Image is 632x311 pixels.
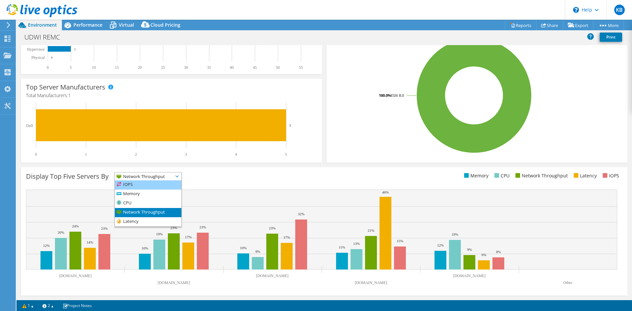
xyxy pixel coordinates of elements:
a: Reports [505,20,537,30]
text: 10% [240,246,247,250]
text: 20% [58,230,64,234]
text: 5 [70,65,72,70]
text: 0 [51,56,53,59]
text: 23% [199,225,206,229]
span: KB [614,5,625,15]
text: 5 [289,123,291,127]
text: 17% [283,235,290,239]
li: Latency [572,172,597,179]
text: 19% [156,232,163,236]
text: 24% [72,224,79,228]
text: 10 [92,65,96,70]
li: IOPS [601,172,619,179]
text: 15 [115,65,119,70]
li: Latency [115,217,181,226]
text: 17% [185,235,192,239]
text: 32% [298,212,304,216]
span: Virtual [119,22,134,28]
a: Project Notes [58,301,96,310]
text: 40 [230,65,234,70]
text: 25 [161,65,165,70]
span: Environment [28,22,57,28]
text: 4 [235,152,237,157]
text: 10% [142,246,148,250]
text: 30 [184,65,188,70]
text: 55 [299,65,303,70]
text: 14% [87,240,93,244]
text: 0 [47,65,49,70]
text: 20 [138,65,142,70]
text: 23% [101,226,108,230]
text: 23% [171,226,177,230]
a: Share [536,20,563,30]
span: Cloud Pricing [150,22,180,28]
li: IOPS [115,180,181,190]
h1: UDWI REMC [21,34,70,41]
text: [DOMAIN_NAME] [256,273,289,278]
text: 5 [74,48,76,51]
text: Physical [31,55,45,60]
li: Network Throughput [115,208,181,217]
text: 35 [207,65,211,70]
text: [DOMAIN_NAME] [355,280,387,285]
text: 6% [482,253,487,257]
text: 3 [185,152,187,157]
text: 13% [353,242,360,246]
h3: Top Server Manufacturers [26,84,105,91]
text: 12% [43,244,50,247]
a: Export [563,20,593,30]
text: 21% [368,228,374,232]
svg: \n [573,7,579,13]
text: [DOMAIN_NAME] [59,273,92,278]
text: 0 [35,152,37,157]
text: 50 [276,65,280,70]
a: Print [600,33,622,42]
a: More [593,20,624,30]
text: Hypervisor [27,47,45,52]
span: Network Throughput [115,172,173,180]
li: CPU [493,172,510,179]
text: Dell [26,123,33,128]
text: 8% [255,249,260,253]
li: Memory [115,190,181,199]
text: 46% [382,190,389,194]
text: 15% [397,239,403,243]
tspan: 100.0% [379,93,391,98]
text: 23% [269,226,276,230]
span: 1 [68,92,71,98]
text: 2 [135,152,137,157]
span: Performance [73,22,102,28]
li: Memory [462,172,488,179]
text: 19% [452,232,458,236]
text: Other [563,280,572,285]
text: 8% [496,250,501,254]
a: 2 [38,301,58,310]
li: CPU [115,199,181,208]
li: Network Throughput [514,172,568,179]
h4: Total Manufacturers: [26,92,317,99]
text: 11% [339,245,345,249]
text: 9% [467,247,472,251]
tspan: ESXi 8.0 [391,93,404,98]
text: [DOMAIN_NAME] [158,280,190,285]
a: 1 [18,301,38,310]
text: 1 [85,152,87,157]
text: 5 [285,152,287,157]
text: 45 [253,65,257,70]
text: 12% [437,243,444,247]
text: [DOMAIN_NAME] [453,273,486,278]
